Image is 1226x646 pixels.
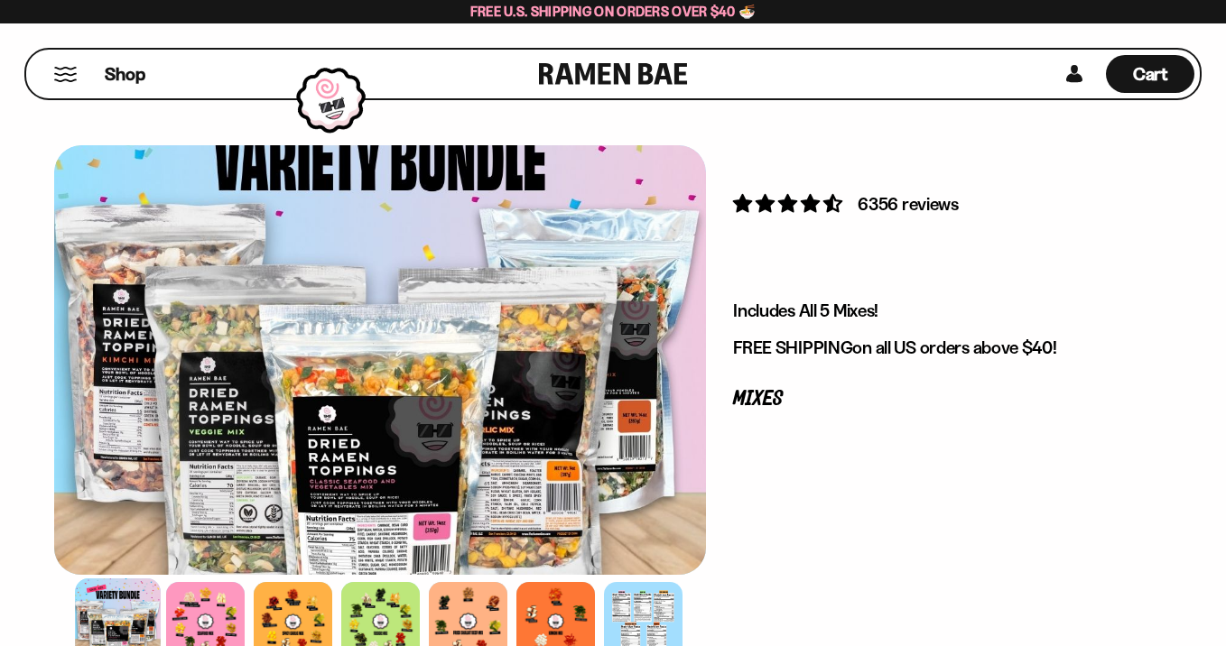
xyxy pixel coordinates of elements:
span: Shop [105,62,145,87]
p: on all US orders above $40! [733,337,1145,359]
p: Mixes [733,391,1145,408]
strong: FREE SHIPPING [733,337,852,358]
div: Cart [1106,50,1194,98]
span: 4.63 stars [733,192,846,215]
span: Free U.S. Shipping on Orders over $40 🍜 [470,3,757,20]
span: Cart [1133,63,1168,85]
span: 6356 reviews [858,193,959,215]
button: Mobile Menu Trigger [53,67,78,82]
a: Shop [105,55,145,93]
